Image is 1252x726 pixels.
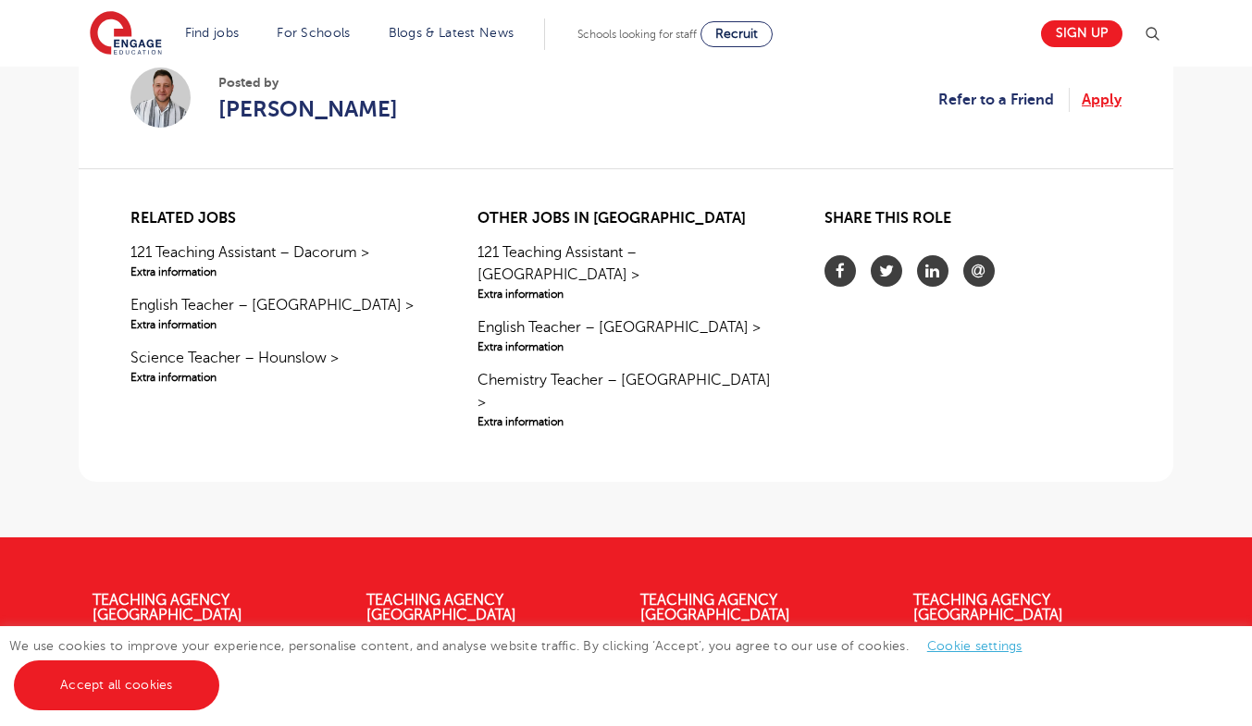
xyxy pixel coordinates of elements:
[477,316,775,355] a: English Teacher – [GEOGRAPHIC_DATA] >Extra information
[130,294,428,333] a: English Teacher – [GEOGRAPHIC_DATA] >Extra information
[824,210,1122,237] h2: Share this role
[640,592,790,623] a: Teaching Agency [GEOGRAPHIC_DATA]
[700,21,773,47] a: Recruit
[366,592,516,623] a: Teaching Agency [GEOGRAPHIC_DATA]
[90,11,162,57] img: Engage Education
[477,413,775,430] span: Extra information
[477,286,775,302] span: Extra information
[130,369,428,386] span: Extra information
[1082,88,1122,112] a: Apply
[185,26,240,40] a: Find jobs
[477,241,775,302] a: 121 Teaching Assistant – [GEOGRAPHIC_DATA] >Extra information
[9,639,1041,692] span: We use cookies to improve your experience, personalise content, and analyse website traffic. By c...
[715,27,758,41] span: Recruit
[14,660,219,710] a: Accept all cookies
[389,26,514,40] a: Blogs & Latest News
[938,88,1070,112] a: Refer to a Friend
[1041,20,1122,47] a: Sign up
[130,347,428,386] a: Science Teacher – Hounslow >Extra information
[218,73,398,92] span: Posted by
[913,592,1063,623] a: Teaching Agency [GEOGRAPHIC_DATA]
[477,210,775,228] h2: Other jobs in [GEOGRAPHIC_DATA]
[130,316,428,333] span: Extra information
[577,28,697,41] span: Schools looking for staff
[130,210,428,228] h2: Related jobs
[477,369,775,430] a: Chemistry Teacher – [GEOGRAPHIC_DATA] >Extra information
[93,592,242,623] a: Teaching Agency [GEOGRAPHIC_DATA]
[477,338,775,355] span: Extra information
[927,639,1023,653] a: Cookie settings
[130,264,428,280] span: Extra information
[130,241,428,280] a: 121 Teaching Assistant – Dacorum >Extra information
[218,92,398,126] a: [PERSON_NAME]
[277,26,350,40] a: For Schools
